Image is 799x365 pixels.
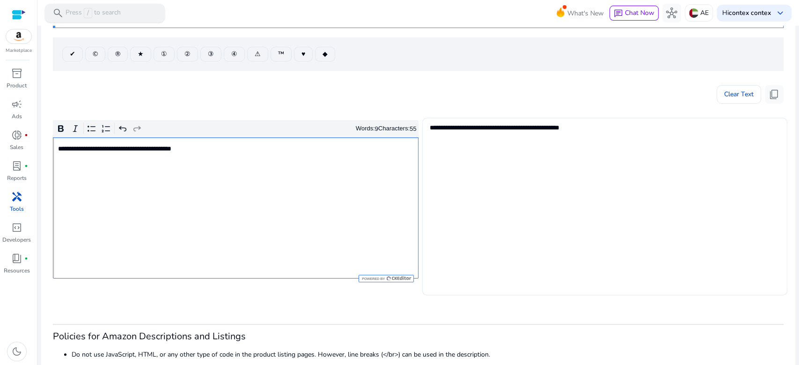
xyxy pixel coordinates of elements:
div: Rich Text Editor. Editing area: main. Press Alt+0 for help. [53,137,418,279]
p: Developers [2,236,31,244]
span: fiber_manual_record [24,164,28,168]
button: ✔ [62,47,83,62]
div: Words: Characters: [356,123,417,135]
span: ◆ [323,49,328,59]
button: ★ [130,47,151,62]
span: donut_small [11,129,22,141]
span: ★ [138,49,144,59]
span: code_blocks [11,222,22,233]
span: inventory_2 [11,68,22,79]
button: content_copy [765,85,784,104]
span: content_copy [769,89,780,100]
button: ◆ [315,47,335,62]
span: lab_profile [11,160,22,172]
button: ④ [224,47,245,62]
span: / [84,8,92,18]
img: amazon.svg [6,29,31,43]
span: Clear Text [724,85,754,104]
span: ① [161,49,167,59]
span: Powered by [361,277,385,281]
button: ② [177,47,198,62]
button: © [85,47,105,62]
label: 55 [410,125,416,132]
p: Press to search [66,8,121,18]
span: ⚠ [255,49,261,59]
p: Ads [12,112,22,121]
p: Product [7,81,27,90]
span: dark_mode [11,346,22,357]
span: ✔ [70,49,75,59]
p: Marketplace [6,47,32,54]
span: search [52,7,64,19]
span: fiber_manual_record [24,257,28,260]
button: ® [108,47,128,62]
span: handyman [11,191,22,202]
span: ② [184,49,191,59]
span: ④ [231,49,237,59]
h3: Policies for Amazon Descriptions and Listings [53,331,784,342]
p: Tools [10,205,24,213]
button: ™ [271,47,292,62]
span: campaign [11,99,22,110]
span: ♥ [301,49,305,59]
p: Reports [7,174,27,182]
button: ♥ [294,47,313,62]
span: fiber_manual_record [24,133,28,137]
li: Do not use JavaScript, HTML, or any other type of code in the product listing pages. However, lin... [72,350,784,359]
p: Sales [10,143,23,151]
span: book_4 [11,253,22,264]
p: Resources [4,266,30,275]
span: ™ [278,49,284,59]
div: Editor toolbar [53,120,418,138]
button: Clear Text [717,85,761,104]
label: 9 [375,125,378,132]
button: ⚠ [247,47,268,62]
button: ① [154,47,175,62]
button: ③ [200,47,221,62]
span: ③ [208,49,214,59]
span: © [93,49,98,59]
span: ® [115,49,120,59]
